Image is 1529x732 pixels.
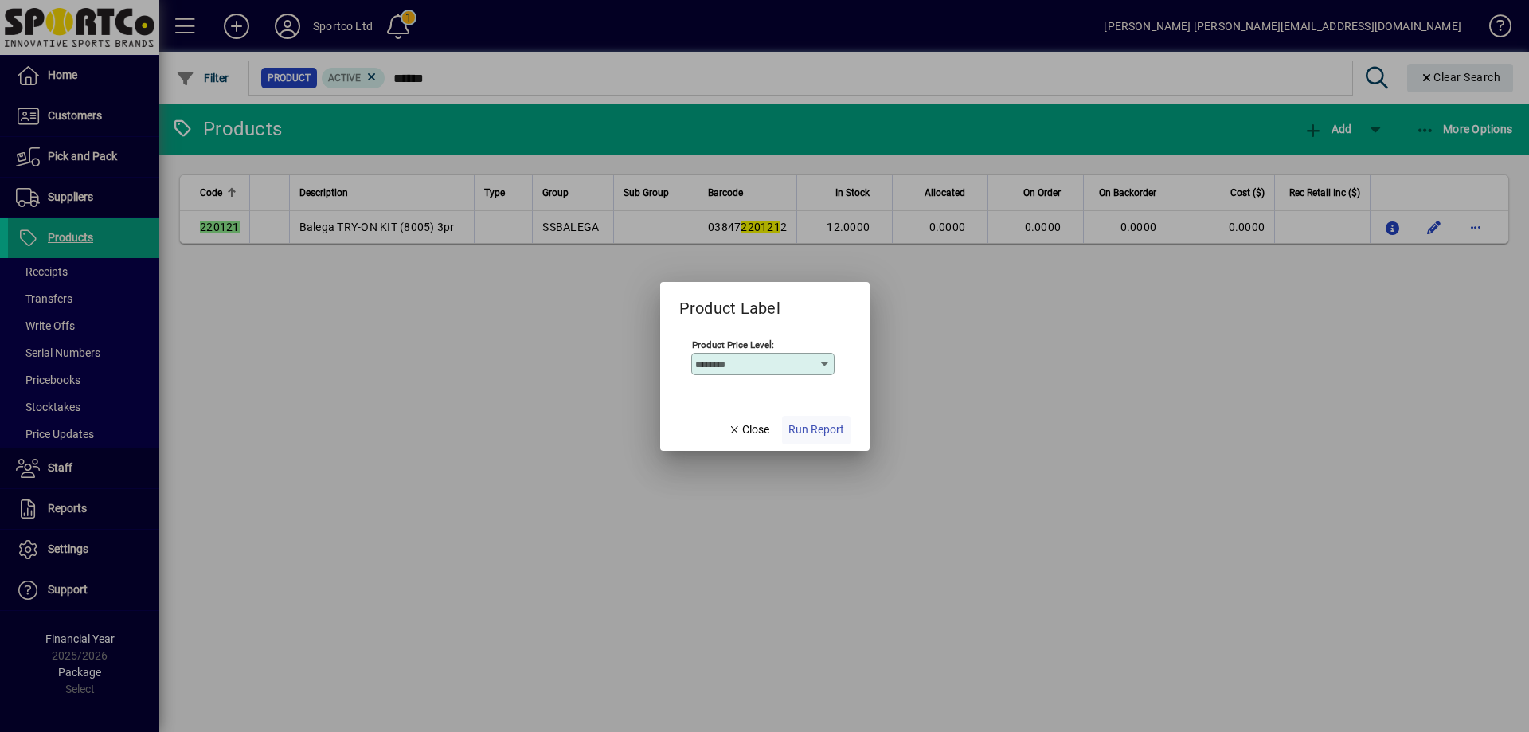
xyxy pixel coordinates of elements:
[728,421,769,438] span: Close
[788,421,844,438] span: Run Report
[721,416,776,444] button: Close
[692,339,774,350] mat-label: Product Price Level:
[660,282,800,321] h2: Product Label
[782,416,851,444] button: Run Report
